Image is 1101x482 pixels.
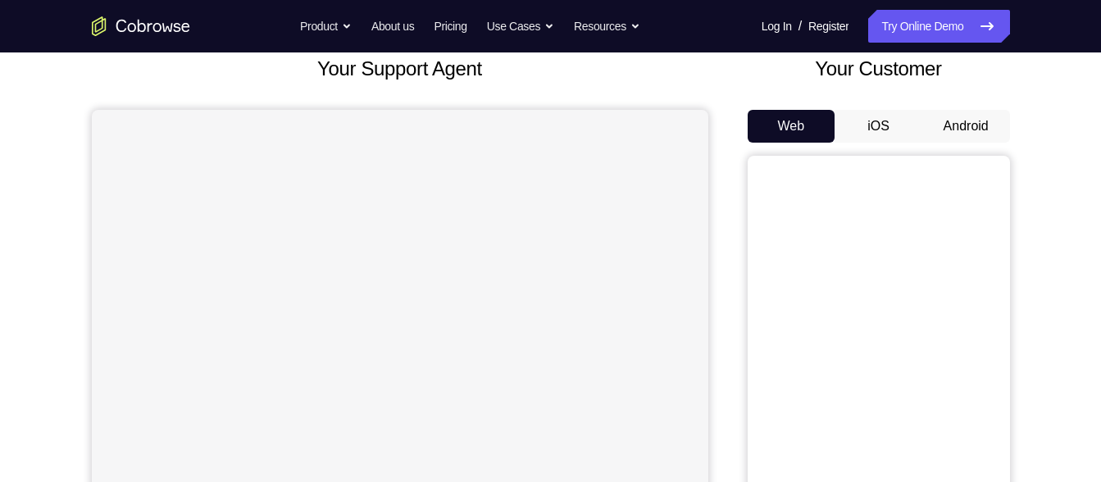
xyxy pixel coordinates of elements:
button: Use Cases [487,10,554,43]
h2: Your Support Agent [92,54,708,84]
a: Register [808,10,848,43]
h2: Your Customer [748,54,1010,84]
a: Go to the home page [92,16,190,36]
a: Pricing [434,10,466,43]
a: Try Online Demo [868,10,1009,43]
button: Product [300,10,352,43]
a: Log In [762,10,792,43]
a: About us [371,10,414,43]
button: Web [748,110,835,143]
span: / [798,16,802,36]
button: Android [922,110,1010,143]
button: iOS [835,110,922,143]
button: Resources [574,10,640,43]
